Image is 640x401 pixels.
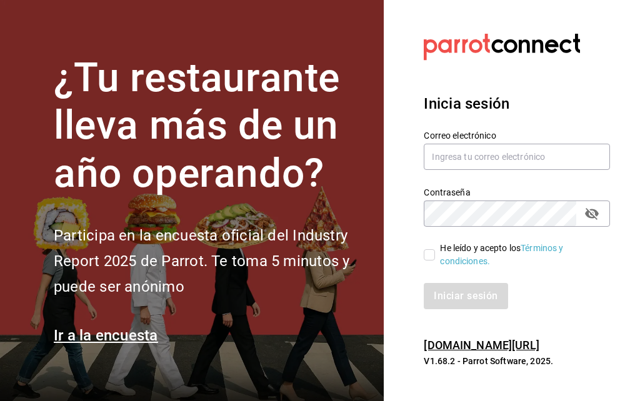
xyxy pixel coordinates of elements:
input: Ingresa tu correo electrónico [424,144,610,170]
p: V1.68.2 - Parrot Software, 2025. [424,355,610,367]
a: Ir a la encuesta [54,327,158,344]
h3: Inicia sesión [424,92,610,115]
a: Términos y condiciones. [440,243,563,266]
label: Correo electrónico [424,131,610,139]
div: He leído y acepto los [440,242,600,268]
h1: ¿Tu restaurante lleva más de un año operando? [54,54,369,198]
h2: Participa en la encuesta oficial del Industry Report 2025 de Parrot. Te toma 5 minutos y puede se... [54,223,369,299]
label: Contraseña [424,187,610,196]
a: [DOMAIN_NAME][URL] [424,339,539,352]
button: passwordField [581,203,602,224]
